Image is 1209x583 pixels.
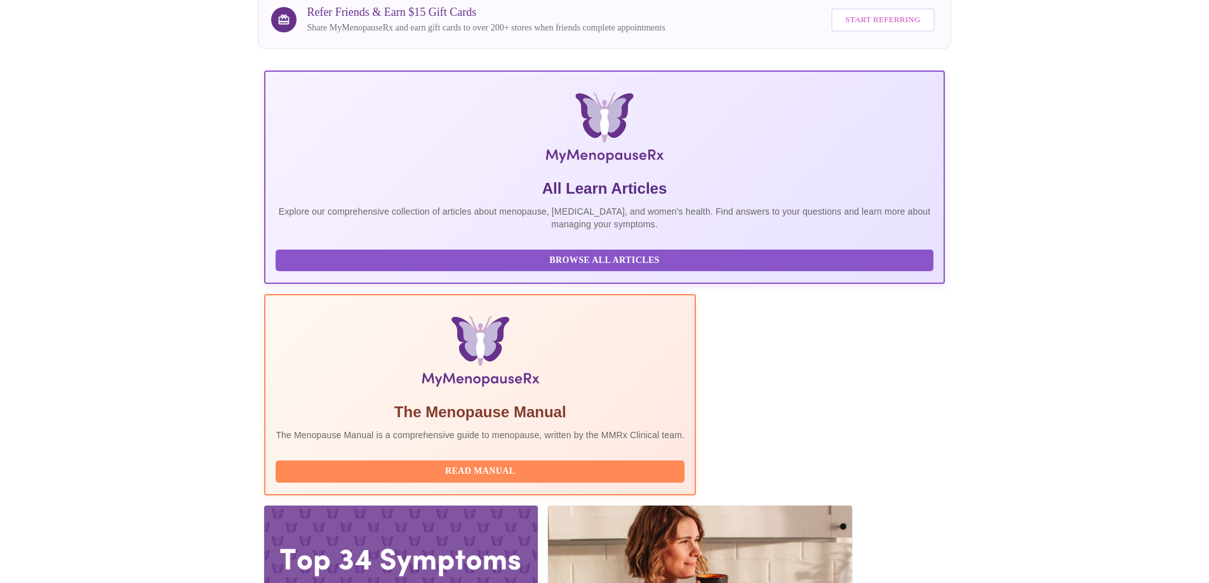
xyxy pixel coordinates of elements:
[828,2,937,38] a: Start Referring
[276,460,685,483] button: Read Manual
[276,205,933,231] p: Explore our comprehensive collection of articles about menopause, [MEDICAL_DATA], and women's hea...
[276,402,685,422] h5: The Menopause Manual
[341,316,620,392] img: Menopause Manual
[288,464,672,479] span: Read Manual
[276,429,685,441] p: The Menopause Manual is a comprehensive guide to menopause, written by the MMRx Clinical team.
[288,253,920,269] span: Browse All Articles
[276,254,936,265] a: Browse All Articles
[831,8,934,32] button: Start Referring
[307,6,665,19] h3: Refer Friends & Earn $15 Gift Cards
[845,13,920,27] span: Start Referring
[276,250,933,272] button: Browse All Articles
[307,22,665,34] p: Share MyMenopauseRx and earn gift cards to over 200+ stores when friends complete appointments
[276,465,688,476] a: Read Manual
[276,178,933,199] h5: All Learn Articles
[378,92,831,168] img: MyMenopauseRx Logo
